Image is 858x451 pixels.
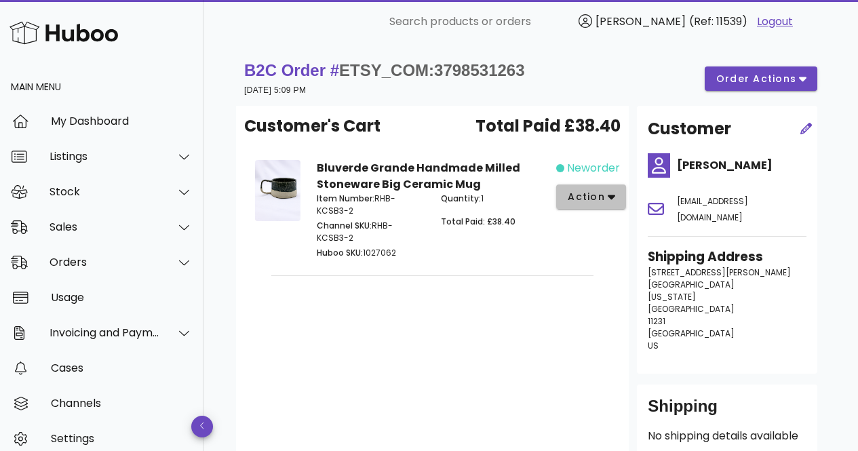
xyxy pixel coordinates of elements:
[716,72,797,86] span: order actions
[648,428,806,444] p: No shipping details available
[317,193,374,204] span: Item Number:
[441,193,548,205] p: 1
[244,114,381,138] span: Customer's Cart
[567,160,620,176] span: neworder
[317,220,424,244] p: RHB-KCSB3-2
[50,256,160,269] div: Orders
[705,66,817,91] button: order actions
[317,160,520,192] strong: Bluverde Grande Handmade Milled Stoneware Big Ceramic Mug
[648,291,696,302] span: [US_STATE]
[317,247,424,259] p: 1027062
[567,190,605,204] span: action
[475,114,621,138] span: Total Paid £38.40
[648,395,806,428] div: Shipping
[648,340,659,351] span: US
[244,85,306,95] small: [DATE] 5:09 PM
[9,18,118,47] img: Huboo Logo
[757,14,793,30] a: Logout
[339,61,525,79] span: ETSY_COM:3798531263
[51,397,193,410] div: Channels
[244,61,525,79] strong: B2C Order #
[556,184,626,209] button: action
[648,117,731,141] h2: Customer
[317,193,424,217] p: RHB-KCSB3-2
[441,216,515,227] span: Total Paid: £38.40
[51,432,193,445] div: Settings
[648,248,806,267] h3: Shipping Address
[648,303,735,315] span: [GEOGRAPHIC_DATA]
[50,150,160,163] div: Listings
[677,157,806,174] h4: [PERSON_NAME]
[50,185,160,198] div: Stock
[51,115,193,128] div: My Dashboard
[689,14,747,29] span: (Ref: 11539)
[441,193,481,204] span: Quantity:
[648,315,665,327] span: 11231
[648,279,735,290] span: [GEOGRAPHIC_DATA]
[255,160,300,221] img: Product Image
[648,267,791,278] span: [STREET_ADDRESS][PERSON_NAME]
[317,220,372,231] span: Channel SKU:
[596,14,686,29] span: [PERSON_NAME]
[317,247,363,258] span: Huboo SKU:
[50,220,160,233] div: Sales
[50,326,160,339] div: Invoicing and Payments
[51,291,193,304] div: Usage
[51,361,193,374] div: Cases
[648,328,735,339] span: [GEOGRAPHIC_DATA]
[677,195,748,223] span: [EMAIL_ADDRESS][DOMAIN_NAME]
